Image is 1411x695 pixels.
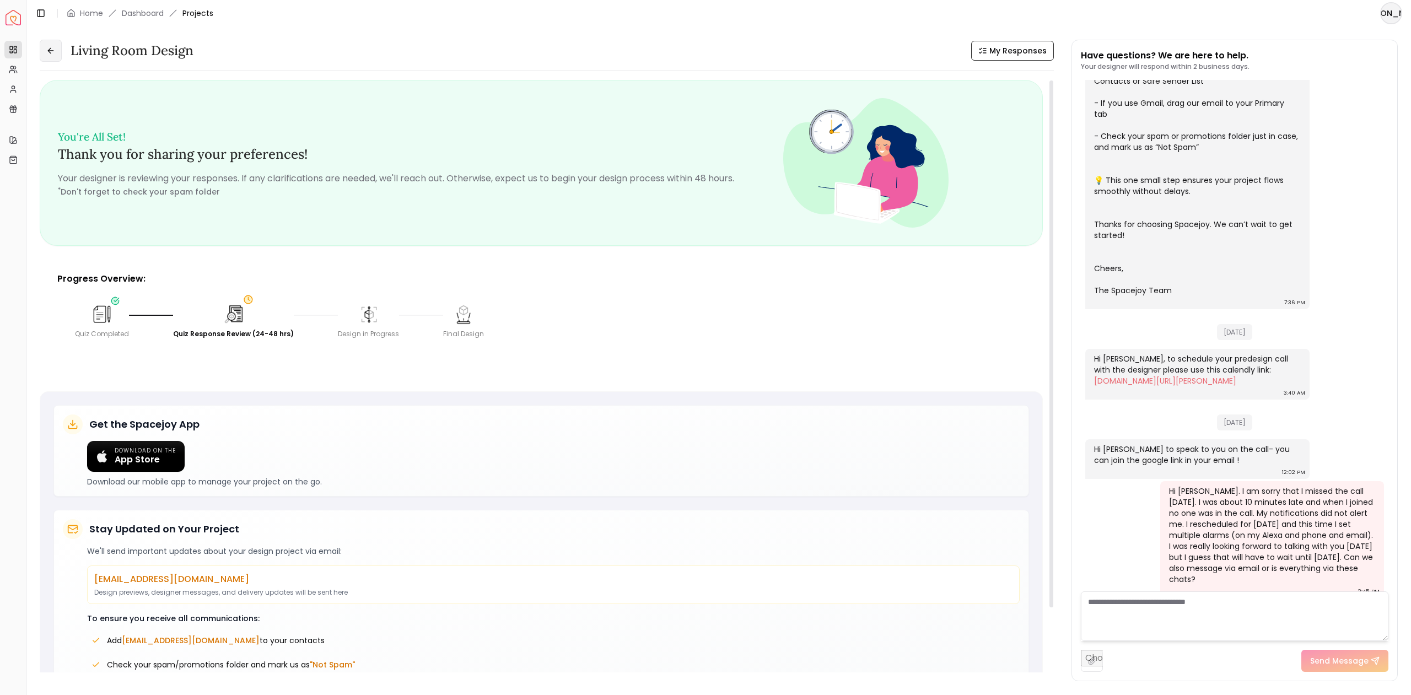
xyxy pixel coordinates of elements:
[87,613,1020,624] p: To ensure you receive all communications:
[783,98,949,228] img: Fun quiz review - image
[67,8,213,19] nav: breadcrumb
[1081,49,1250,62] p: Have questions? We are here to help.
[75,330,129,338] div: Quiz Completed
[1380,2,1402,24] button: [PERSON_NAME]
[80,8,103,19] a: Home
[94,573,1013,586] p: [EMAIL_ADDRESS][DOMAIN_NAME]
[1081,62,1250,71] p: Your designer will respond within 2 business days.
[115,454,176,465] span: App Store
[6,10,21,25] img: Spacejoy Logo
[443,330,484,338] div: Final Design
[1284,297,1305,308] div: 7:36 PM
[1094,353,1299,386] div: Hi [PERSON_NAME], to schedule your predesign call with the designer please use this calendly link:
[310,659,355,670] span: "Not Spam"
[96,450,108,462] img: Apple logo
[58,127,783,163] h3: Thank you for sharing your preferences!
[971,41,1054,61] button: My Responses
[94,588,1013,597] p: Design previews, designer messages, and delivery updates will be sent here
[222,302,246,326] img: Quiz Response Review (24-48 hrs)
[58,130,126,143] small: You're All Set!
[115,448,176,455] span: Download on the
[1217,414,1252,430] span: [DATE]
[1381,3,1401,23] span: [PERSON_NAME]
[989,45,1047,56] span: My Responses
[1217,324,1252,340] span: [DATE]
[87,546,1020,557] p: We'll send important updates about your design project via email:
[107,635,325,646] span: Add to your contacts
[58,186,220,197] small: Don't forget to check your spam folder
[122,635,260,646] span: [EMAIL_ADDRESS][DOMAIN_NAME]
[58,172,783,185] p: Your designer is reviewing your responses. If any clarifications are needed, we'll reach out. Oth...
[453,303,475,325] img: Final Design
[57,272,1025,285] p: Progress Overview:
[1169,486,1374,585] div: Hi [PERSON_NAME]. I am sorry that I missed the call [DATE]. I was about 10 minutes late and when ...
[1094,444,1299,466] div: Hi [PERSON_NAME] to speak to you on the call- you can join the google link in your email !
[89,521,239,537] h5: Stay Updated on Your Project
[89,417,200,432] h5: Get the Spacejoy App
[338,330,399,338] div: Design in Progress
[1358,586,1380,597] div: 2:45 PM
[1282,467,1305,478] div: 12:02 PM
[107,659,355,670] span: Check your spam/promotions folder and mark us as
[87,441,185,472] a: Download on the App Store
[71,42,193,60] h3: Living Room design
[182,8,213,19] span: Projects
[358,303,380,325] img: Design in Progress
[6,10,21,25] a: Spacejoy
[122,8,164,19] a: Dashboard
[173,330,294,338] div: Quiz Response Review (24-48 hrs)
[87,476,1020,487] p: Download our mobile app to manage your project on the go.
[1284,387,1305,398] div: 3:40 AM
[91,303,113,325] img: Quiz Completed
[1094,375,1236,386] a: [DOMAIN_NAME][URL][PERSON_NAME]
